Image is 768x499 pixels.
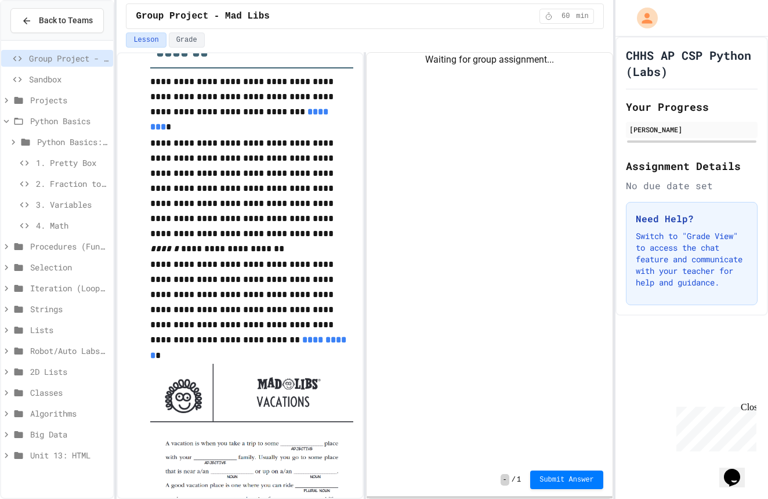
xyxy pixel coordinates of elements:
[29,73,108,85] span: Sandbox
[36,157,108,169] span: 1. Pretty Box
[30,94,108,106] span: Projects
[169,32,205,48] button: Grade
[636,212,748,226] h3: Need Help?
[636,230,748,288] p: Switch to "Grade View" to access the chat feature and communicate with your teacher for help and ...
[30,261,108,273] span: Selection
[30,324,108,336] span: Lists
[30,303,108,315] span: Strings
[576,12,589,21] span: min
[5,5,80,74] div: Chat with us now!Close
[626,179,758,193] div: No due date set
[626,99,758,115] h2: Your Progress
[30,449,108,461] span: Unit 13: HTML
[30,240,108,252] span: Procedures (Functions)
[30,115,108,127] span: Python Basics
[367,53,613,67] div: Waiting for group assignment...
[530,471,603,489] button: Submit Answer
[126,32,166,48] button: Lesson
[136,9,269,23] span: Group Project - Mad Libs
[30,282,108,294] span: Iteration (Loops)
[626,47,758,79] h1: CHHS AP CSP Python (Labs)
[625,5,661,31] div: My Account
[36,219,108,232] span: 4. Math
[556,12,575,21] span: 60
[539,475,594,484] span: Submit Answer
[517,475,521,484] span: 1
[37,136,108,148] span: Python Basics: To Reviews
[501,474,509,486] span: -
[36,198,108,211] span: 3. Variables
[672,402,756,451] iframe: chat widget
[30,386,108,399] span: Classes
[719,453,756,487] iframe: chat widget
[30,366,108,378] span: 2D Lists
[30,345,108,357] span: Robot/Auto Labs 1
[629,124,754,135] div: [PERSON_NAME]
[29,52,108,64] span: Group Project - Mad Libs
[30,407,108,420] span: Algorithms
[39,15,93,27] span: Back to Teams
[30,428,108,440] span: Big Data
[10,8,104,33] button: Back to Teams
[36,178,108,190] span: 2. Fraction to Decimal
[512,475,516,484] span: /
[626,158,758,174] h2: Assignment Details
